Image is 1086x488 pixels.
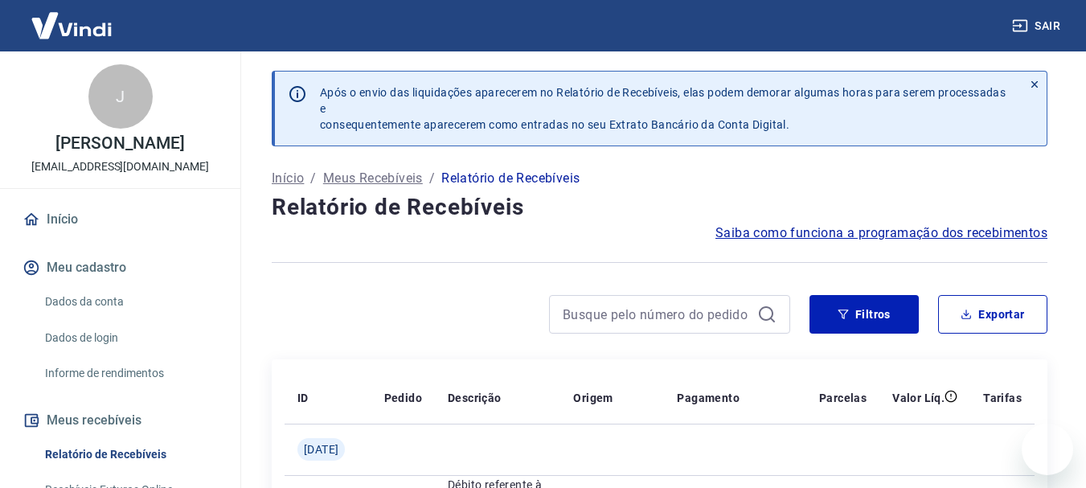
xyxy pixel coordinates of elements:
[19,202,221,237] a: Início
[19,1,124,50] img: Vindi
[1022,424,1073,475] iframe: Botão para abrir a janela de mensagens
[55,135,184,152] p: [PERSON_NAME]
[272,169,304,188] a: Início
[983,390,1022,406] p: Tarifas
[938,295,1047,334] button: Exportar
[272,191,1047,223] h4: Relatório de Recebíveis
[573,390,613,406] p: Origem
[892,390,945,406] p: Valor Líq.
[1009,11,1067,41] button: Sair
[320,84,1010,133] p: Após o envio das liquidações aparecerem no Relatório de Recebíveis, elas podem demorar algumas ho...
[819,390,867,406] p: Parcelas
[88,64,153,129] div: J
[304,441,338,457] span: [DATE]
[39,357,221,390] a: Informe de rendimentos
[809,295,919,334] button: Filtros
[19,403,221,438] button: Meus recebíveis
[310,169,316,188] p: /
[323,169,423,188] a: Meus Recebíveis
[563,302,751,326] input: Busque pelo número do pedido
[19,250,221,285] button: Meu cadastro
[39,322,221,355] a: Dados de login
[39,438,221,471] a: Relatório de Recebíveis
[384,390,422,406] p: Pedido
[31,158,209,175] p: [EMAIL_ADDRESS][DOMAIN_NAME]
[441,169,580,188] p: Relatório de Recebíveis
[39,285,221,318] a: Dados da conta
[677,390,740,406] p: Pagamento
[429,169,435,188] p: /
[297,390,309,406] p: ID
[715,223,1047,243] a: Saiba como funciona a programação dos recebimentos
[448,390,502,406] p: Descrição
